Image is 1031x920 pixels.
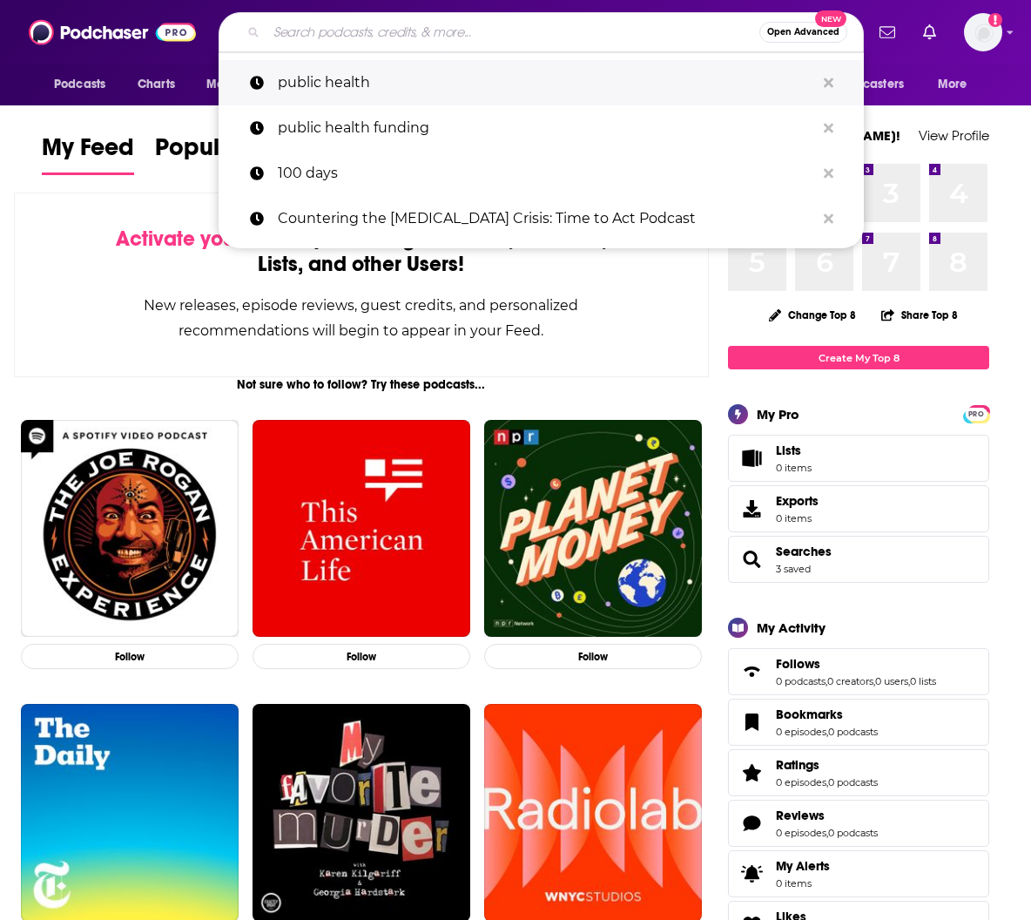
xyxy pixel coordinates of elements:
[484,420,702,638] img: Planet Money
[266,18,759,46] input: Search podcasts, credits, & more...
[776,757,819,773] span: Ratings
[206,72,268,97] span: Monitoring
[776,512,819,524] span: 0 items
[734,811,769,835] a: Reviews
[155,132,303,172] span: Popular Feed
[966,407,987,420] a: PRO
[776,656,820,672] span: Follows
[827,675,873,687] a: 0 creators
[728,435,989,482] a: Lists
[102,227,621,277] div: by following Podcasts, Creators, Lists, and other Users!
[757,619,825,636] div: My Activity
[728,648,989,695] span: Follows
[219,60,864,105] a: public health
[828,776,878,788] a: 0 podcasts
[278,60,815,105] p: public health
[776,493,819,509] span: Exports
[219,105,864,151] a: public health funding
[758,304,866,326] button: Change Top 8
[776,726,826,738] a: 0 episodes
[776,808,878,823] a: Reviews
[29,16,196,49] img: Podchaser - Follow, Share and Rate Podcasts
[828,726,878,738] a: 0 podcasts
[964,13,1002,51] span: Logged in as ddelgado
[734,547,769,572] a: Searches
[278,151,815,196] p: 100 days
[776,443,801,458] span: Lists
[776,776,826,788] a: 0 episodes
[728,485,989,532] a: Exports
[873,675,875,687] span: ,
[776,827,826,839] a: 0 episodes
[988,13,1002,27] svg: Add a profile image
[776,858,830,874] span: My Alerts
[828,827,878,839] a: 0 podcasts
[219,151,864,196] a: 100 days
[826,726,828,738] span: ,
[926,68,989,101] button: open menu
[815,10,846,27] span: New
[734,761,769,785] a: Ratings
[734,710,769,734] a: Bookmarks
[728,800,989,847] span: Reviews
[916,17,943,47] a: Show notifications dropdown
[776,757,878,773] a: Ratings
[964,13,1002,51] img: User Profile
[14,377,709,392] div: Not sure who to follow? Try these podcasts...
[826,776,828,788] span: ,
[253,420,470,638] img: This American Life
[42,68,128,101] button: open menu
[875,675,908,687] a: 0 users
[809,68,929,101] button: open menu
[734,862,769,886] span: My Alerts
[734,446,769,470] span: Lists
[776,443,812,458] span: Lists
[253,644,470,669] button: Follow
[776,544,832,559] a: Searches
[734,497,769,521] span: Exports
[873,17,902,47] a: Show notifications dropdown
[42,132,134,175] a: My Feed
[278,196,815,241] p: Countering the Opioid Crisis: Time to Act Podcast
[759,22,847,43] button: Open AdvancedNew
[728,749,989,796] span: Ratings
[776,563,811,575] a: 3 saved
[776,707,878,722] a: Bookmarks
[776,675,825,687] a: 0 podcasts
[728,536,989,583] span: Searches
[776,707,843,722] span: Bookmarks
[908,675,910,687] span: ,
[116,226,294,252] span: Activate your Feed
[966,408,987,421] span: PRO
[728,850,989,897] a: My Alerts
[919,127,989,144] a: View Profile
[964,13,1002,51] button: Show profile menu
[910,675,936,687] a: 0 lists
[880,298,959,332] button: Share Top 8
[54,72,105,97] span: Podcasts
[219,196,864,241] a: Countering the [MEDICAL_DATA] Crisis: Time to Act Podcast
[484,644,702,669] button: Follow
[728,346,989,369] a: Create My Top 8
[776,656,936,672] a: Follows
[734,660,769,684] a: Follows
[776,808,825,823] span: Reviews
[42,132,134,172] span: My Feed
[21,420,239,638] img: The Joe Rogan Experience
[219,12,864,52] div: Search podcasts, credits, & more...
[728,699,989,746] span: Bookmarks
[278,105,815,151] p: public health funding
[155,132,303,175] a: Popular Feed
[826,827,828,839] span: ,
[776,462,812,474] span: 0 items
[776,877,830,890] span: 0 items
[825,675,827,687] span: ,
[194,68,291,101] button: open menu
